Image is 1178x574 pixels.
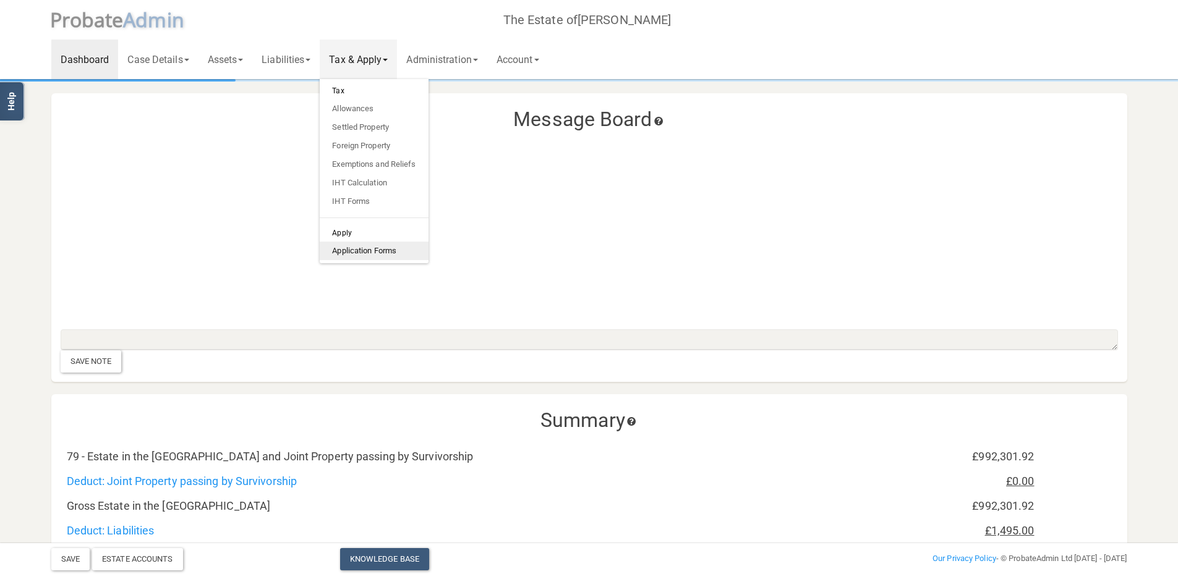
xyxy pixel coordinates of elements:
a: Settled Property [320,118,428,137]
a: Tax & Apply [320,40,397,79]
div: £1,495.00 [864,525,1044,537]
h6: Apply [320,224,428,242]
div: - © ProbateAdmin Ltd [DATE] - [DATE] [771,551,1136,566]
div: Gross Estate in the [GEOGRAPHIC_DATA] [58,500,864,512]
div: Estate Accounts [92,548,183,570]
h3: Summary [61,410,1118,431]
a: Administration [397,40,487,79]
a: IHT Calculation [320,174,428,192]
span: P [50,6,124,33]
a: Our Privacy Policy [933,554,996,563]
span: robate [62,6,124,33]
a: Deduct: Joint Property passing by Survivorship [67,475,297,487]
div: £0.00 [864,475,1044,487]
h6: Tax [320,82,428,99]
button: Save [51,548,90,570]
a: Knowledge Base [340,548,429,570]
a: Account [487,40,548,79]
a: Allowances [320,99,428,118]
a: Dashboard [51,40,119,79]
a: Exemptions and Reliefs [320,155,428,174]
a: Case Details [118,40,198,79]
div: £992,301.92 [864,500,1044,512]
a: Foreign Property [320,137,428,155]
span: A [123,6,184,33]
a: IHT Forms [320,192,428,211]
a: Liabilities [252,40,320,79]
a: Assets [198,40,253,79]
a: Deduct: Liabilities [67,524,155,537]
div: £992,301.92 [864,450,1044,463]
a: Application Forms [320,242,428,260]
div: 79 - Estate in the [GEOGRAPHIC_DATA] and Joint Property passing by Survivorship [58,450,864,463]
span: dmin [135,6,184,33]
h3: Message Board [61,109,1118,130]
div: Save Note [61,350,122,373]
